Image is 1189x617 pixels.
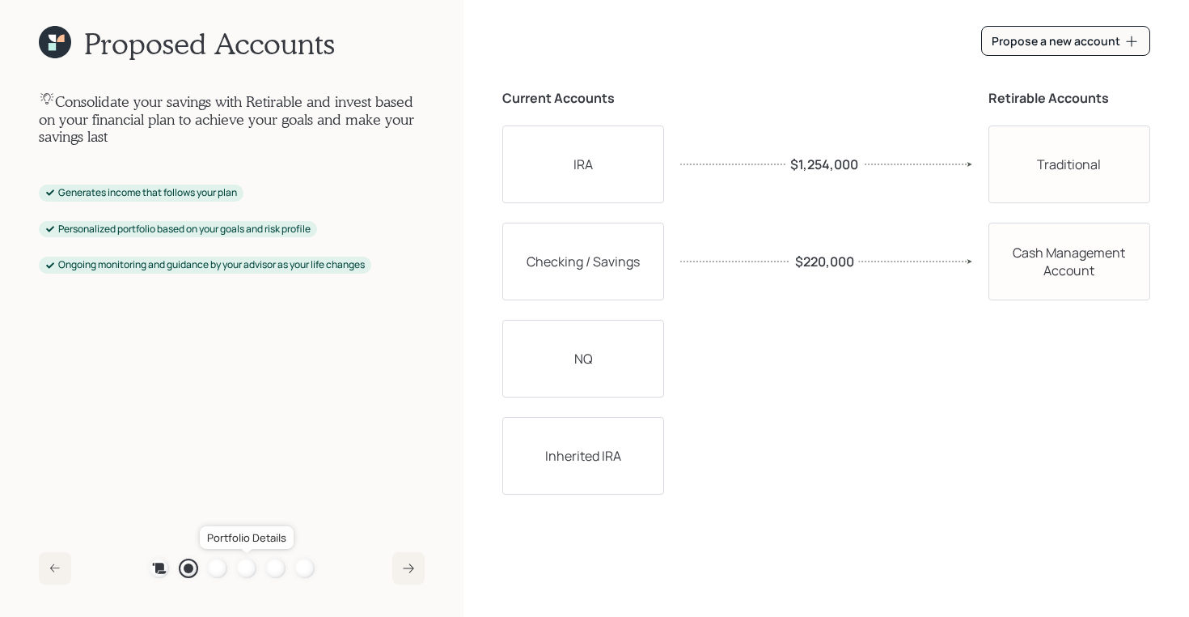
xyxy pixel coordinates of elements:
[502,91,615,106] h5: Current Accounts
[988,126,1150,203] div: Traditional
[84,26,335,61] h1: Proposed Accounts
[988,223,1150,300] div: Cash Management Account
[39,91,425,146] h4: Consolidate your savings with Retirable and invest based on your financial plan to achieve your g...
[502,126,664,203] div: IRA
[45,258,365,272] div: Ongoing monitoring and guidance by your advisor as your life changes
[45,186,237,200] div: Generates income that follows your plan
[981,26,1150,56] button: Propose a new account
[790,155,858,173] label: $1,254,000
[502,320,664,398] div: NQ
[502,223,664,300] div: Checking / Savings
[45,223,311,236] div: Personalized portfolio based on your goals and risk profile
[795,253,854,270] label: $220,000
[992,33,1140,49] div: Propose a new account
[988,91,1109,106] h5: Retirable Accounts
[502,417,664,495] div: Inherited IRA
